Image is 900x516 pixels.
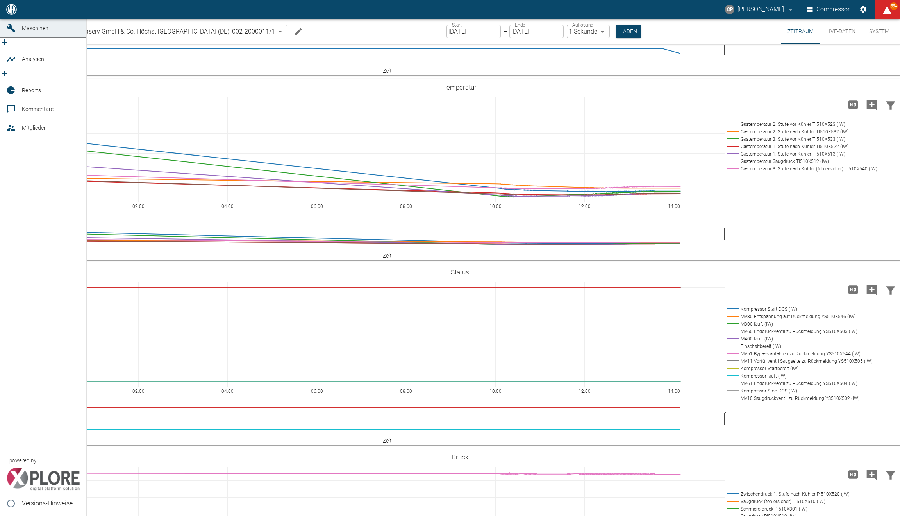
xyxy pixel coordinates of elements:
button: System [862,19,897,44]
text: Zwischendruck 1. Stufe nach Kühler PI510X520 (IW) [741,491,850,497]
span: 20.00011/1_Infraserv GmbH & Co. Höchst [GEOGRAPHIC_DATA] (DE)_002-2000011/1 [41,27,275,36]
input: DD.MM.YYYY [509,25,564,38]
button: Kommentar hinzufügen [862,464,881,485]
span: Reports [22,87,41,93]
div: CP [725,5,734,14]
text: Gastemperatur 3. Stufe nach Kühler (fehlersicher) TI510X540 (IW) [741,166,877,172]
label: Start [452,21,462,28]
span: Hohe Auflösung [844,100,862,108]
button: Daten filtern [881,95,900,115]
input: DD.MM.YYYY [446,25,501,38]
button: Compressor [805,2,852,16]
button: Einstellungen [856,2,870,16]
img: logo [5,4,18,14]
img: Xplore Logo [6,468,80,491]
button: Daten filtern [881,464,900,485]
button: Live-Daten [820,19,862,44]
span: Mitglieder [22,125,46,131]
button: Zeitraum [781,19,820,44]
span: Hohe Auflösung [844,285,862,293]
div: 1 Sekunde [567,25,610,38]
button: Kommentar hinzufügen [862,95,881,115]
button: Daten filtern [881,279,900,300]
button: Kommentar hinzufügen [862,279,881,300]
span: Kommentare [22,106,54,112]
span: Hohe Auflösung [844,470,862,478]
span: powered by [9,457,36,464]
label: Auflösung [572,21,593,28]
button: Machine bearbeiten [291,24,306,39]
span: Analysen [22,56,44,62]
a: 20.00011/1_Infraserv GmbH & Co. Höchst [GEOGRAPHIC_DATA] (DE)_002-2000011/1 [29,27,275,36]
button: Laden [616,25,641,38]
label: Ende [515,21,525,28]
span: Maschinen [22,25,48,31]
span: 99+ [890,2,898,10]
span: Versions-Hinweise [22,499,80,508]
button: christoph.palm@neuman-esser.com [724,2,795,16]
p: – [503,27,507,36]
